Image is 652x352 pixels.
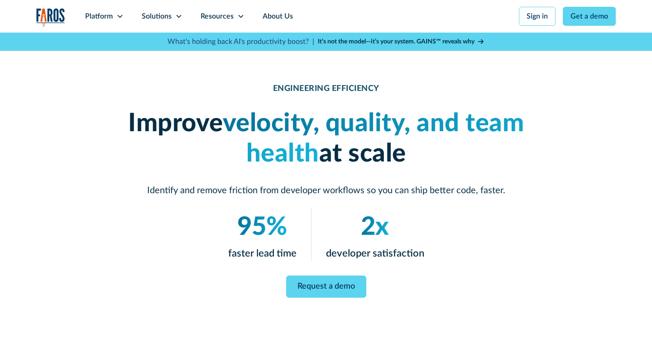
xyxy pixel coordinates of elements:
[228,246,297,261] p: faster lead time
[286,276,366,298] a: Request a demo
[36,8,65,27] a: home
[223,111,524,166] em: velocity, quality, and team health
[237,214,287,240] em: 95%
[318,37,484,47] a: It’s not the model—it’s your system. GAINS™ reveals why
[201,11,234,22] div: Resources
[273,84,379,94] div: ENGINEERING EFFICIENCY
[36,8,65,27] img: Logo of the analytics and reporting company Faros.
[142,11,172,22] div: Solutions
[326,246,424,261] p: developer satisfaction
[168,36,314,47] p: What's holding back AI's productivity boost? |
[318,38,475,45] strong: It’s not the model—it’s your system. GAINS™ reveals why
[361,214,389,240] em: 2x
[109,184,543,197] p: Identify and remove friction from developer workflows so you can ship better code, faster.
[519,7,556,26] a: Sign in
[85,11,113,22] div: Platform
[563,7,616,26] a: Get a demo
[109,109,543,169] h1: Improve at scale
